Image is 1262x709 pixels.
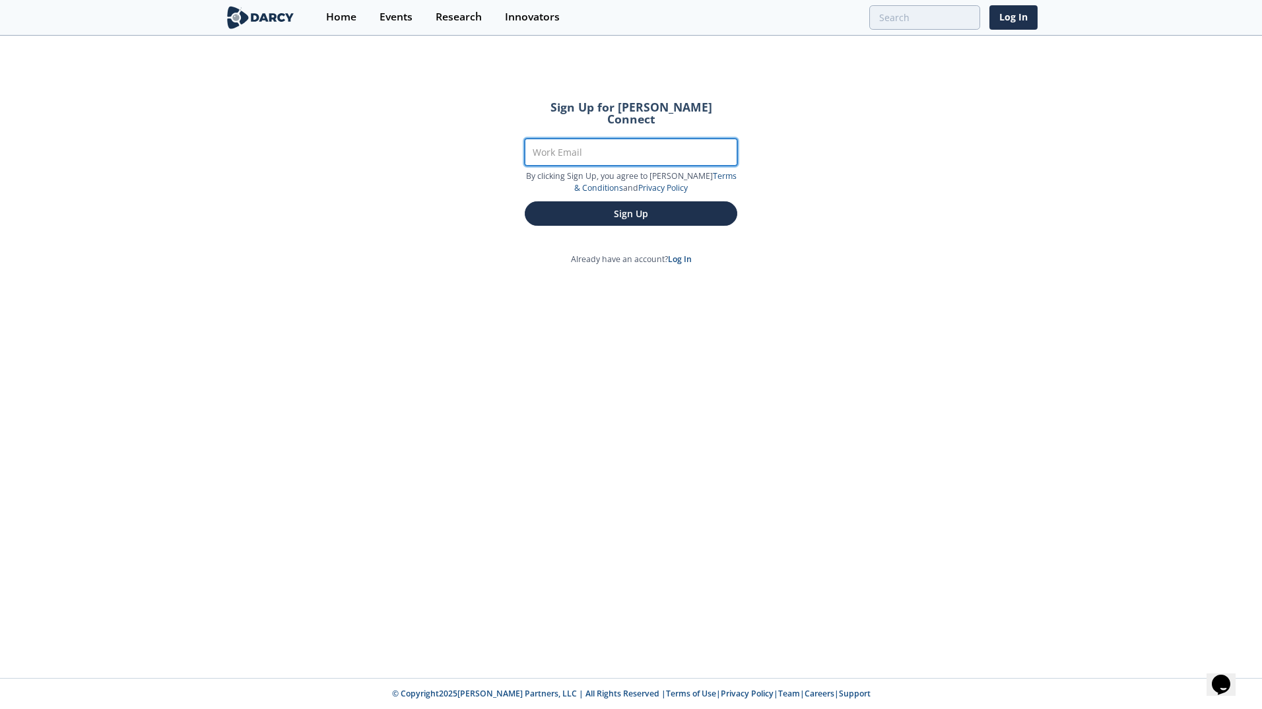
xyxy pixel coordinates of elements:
a: Support [839,688,871,699]
div: Research [436,12,482,22]
a: Terms of Use [666,688,716,699]
p: By clicking Sign Up, you agree to [PERSON_NAME] and [525,170,737,195]
iframe: chat widget [1207,656,1249,696]
a: Careers [805,688,834,699]
div: Innovators [505,12,560,22]
div: Events [380,12,413,22]
a: Log In [668,253,692,265]
input: Work Email [525,139,737,166]
a: Privacy Policy [721,688,774,699]
p: Already have an account? [506,253,756,265]
button: Sign Up [525,201,737,226]
a: Log In [989,5,1038,30]
h2: Sign Up for [PERSON_NAME] Connect [525,102,737,125]
img: logo-wide.svg [224,6,296,29]
a: Privacy Policy [638,182,688,193]
div: Home [326,12,356,22]
a: Team [778,688,800,699]
input: Advanced Search [869,5,980,30]
p: © Copyright 2025 [PERSON_NAME] Partners, LLC | All Rights Reserved | | | | | [143,688,1119,700]
a: Terms & Conditions [574,170,737,193]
